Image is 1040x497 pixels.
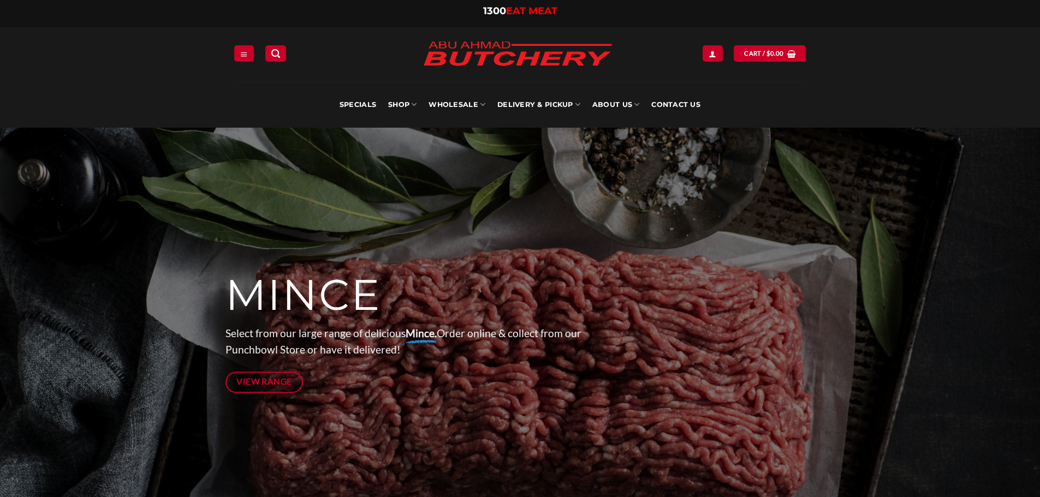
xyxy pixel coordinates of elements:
strong: Mince. [406,327,437,339]
a: Delivery & Pickup [497,82,580,128]
span: $ [766,49,770,58]
a: Login [703,45,722,61]
span: Cart / [744,49,783,58]
a: Contact Us [651,82,700,128]
a: SHOP [388,82,417,128]
a: Search [265,45,286,61]
span: MINCE [225,269,381,321]
a: 1300EAT MEAT [483,5,557,17]
a: Menu [234,45,254,61]
a: Specials [340,82,376,128]
span: EAT MEAT [506,5,557,17]
span: Select from our large range of delicious Order online & collect from our Punchbowl Store or have ... [225,327,581,356]
span: 1300 [483,5,506,17]
a: About Us [592,82,639,128]
bdi: 0.00 [766,50,784,57]
span: View Range [236,375,292,388]
a: Wholesale [429,82,485,128]
img: Abu Ahmad Butchery [414,34,621,75]
a: View Range [225,372,304,393]
a: View cart [734,45,806,61]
